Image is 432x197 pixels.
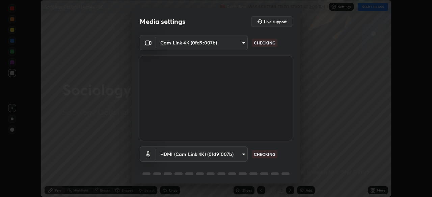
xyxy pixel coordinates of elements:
[264,20,287,24] h5: Live support
[140,17,185,26] h2: Media settings
[156,146,248,162] div: Cam Link 4K (0fd9:007b)
[254,40,275,46] p: CHECKING
[156,35,248,50] div: Cam Link 4K (0fd9:007b)
[254,151,275,157] p: CHECKING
